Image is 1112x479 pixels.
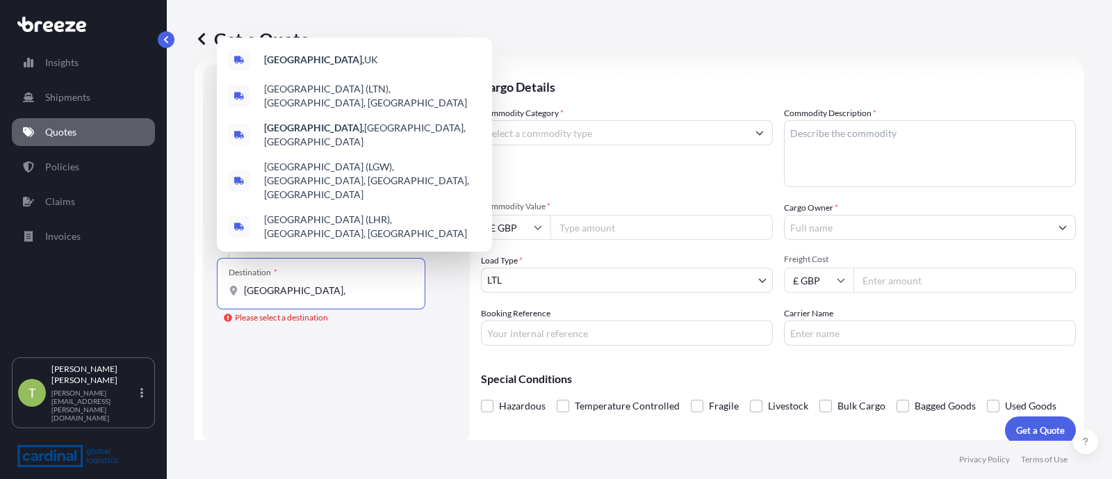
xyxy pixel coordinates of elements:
input: Enter name [784,320,1076,346]
span: LTL [487,273,502,287]
input: Select a commodity type [482,120,747,145]
span: Fragile [709,396,739,416]
div: Destination [229,267,277,278]
span: [GEOGRAPHIC_DATA] (LHR), [GEOGRAPHIC_DATA], [GEOGRAPHIC_DATA] [264,213,481,241]
b: [GEOGRAPHIC_DATA], [264,54,364,65]
span: UK [264,53,378,67]
p: Shipments [45,90,90,104]
span: T [28,386,36,400]
p: Policies [45,160,79,174]
span: Bagged Goods [915,396,976,416]
p: Invoices [45,229,81,243]
p: [PERSON_NAME][EMAIL_ADDRESS][PERSON_NAME][DOMAIN_NAME] [51,389,138,422]
span: Commodity Value [481,201,773,212]
img: organization-logo [17,445,118,467]
span: Temperature Controlled [575,396,680,416]
p: [PERSON_NAME] [PERSON_NAME] [51,364,138,386]
p: Quotes [45,125,76,139]
span: Freight Cost [784,254,1076,265]
label: Booking Reference [481,307,550,320]
label: Commodity Description [784,106,876,120]
input: Enter amount [853,268,1076,293]
p: Terms of Use [1021,454,1068,465]
button: Show suggestions [747,120,772,145]
span: Livestock [768,396,808,416]
span: Bulk Cargo [837,396,885,416]
span: [GEOGRAPHIC_DATA], [GEOGRAPHIC_DATA] [264,121,481,149]
button: Show suggestions [1050,215,1075,240]
p: Get a Quote [195,28,309,50]
span: [GEOGRAPHIC_DATA] (LTN), [GEOGRAPHIC_DATA], [GEOGRAPHIC_DATA] [264,82,481,110]
span: Used Goods [1005,396,1056,416]
b: [GEOGRAPHIC_DATA], [264,122,364,133]
label: Commodity Category [481,106,564,120]
input: Destination [244,284,408,298]
p: Insights [45,56,79,70]
input: Full name [785,215,1050,240]
span: Load Type [481,254,523,268]
p: Cargo Details [481,65,1076,106]
p: Special Conditions [481,373,1076,384]
div: Please select a destination [224,311,328,325]
input: Type amount [550,215,773,240]
span: [GEOGRAPHIC_DATA] (LGW), [GEOGRAPHIC_DATA], [GEOGRAPHIC_DATA], [GEOGRAPHIC_DATA] [264,160,481,202]
p: Get a Quote [1016,423,1065,437]
div: Show suggestions [217,38,492,252]
label: Carrier Name [784,307,833,320]
label: Cargo Owner [784,201,838,215]
span: Hazardous [499,396,546,416]
p: Claims [45,195,75,209]
p: Privacy Policy [959,454,1010,465]
input: Your internal reference [481,320,773,346]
